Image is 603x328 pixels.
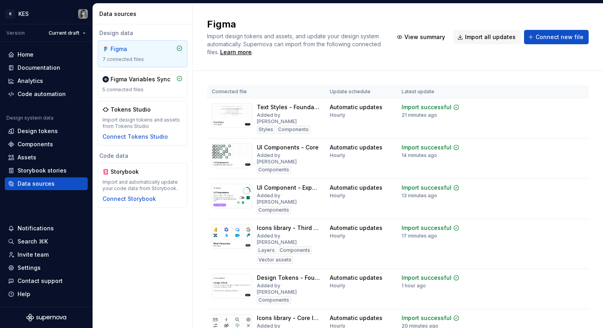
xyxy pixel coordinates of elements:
div: Tokens Studio [110,106,151,114]
a: Supernova Logo [26,314,66,322]
div: Code data [98,152,187,160]
div: Design system data [6,115,53,121]
a: StorybookImport and automatically update your code data from Storybook.Connect Storybook [98,163,187,208]
span: Connect new file [536,33,583,41]
div: Components [257,296,291,304]
div: Hourly [330,192,345,199]
div: Components [257,206,291,214]
span: . [219,49,253,55]
div: Search ⌘K [18,238,48,246]
div: Import successful [402,143,451,151]
div: Design tokens [18,127,58,135]
div: Added by [PERSON_NAME] [257,192,320,205]
div: Hourly [330,112,345,118]
div: Code automation [18,90,66,98]
div: Text Styles - Foundation [257,103,320,111]
a: Components [5,138,88,151]
img: Katarzyna Tomżyńska [78,9,88,19]
div: Components [18,140,53,148]
div: Import design tokens and assets from Tokens Studio [102,117,183,130]
div: 5 connected files [102,86,183,93]
div: Components [257,166,291,174]
div: Vector assets [257,256,293,264]
div: 17 minutes ago [402,233,437,239]
button: Notifications [5,222,88,235]
button: Connect Tokens Studio [102,133,168,141]
div: Data sources [99,10,189,18]
button: KKESKatarzyna Tomżyńska [2,5,91,22]
div: 1 hour ago [402,283,426,289]
th: Latest update [397,85,473,98]
div: Figma [110,45,149,53]
div: 13 minutes ago [402,192,437,199]
div: Automatic updates [330,143,382,151]
h2: Figma [207,18,383,31]
div: Figma Variables Sync [110,75,170,83]
div: Documentation [18,64,60,72]
div: UI Component - Experimental [257,184,320,192]
a: Assets [5,151,88,164]
div: Import successful [402,314,451,322]
span: View summary [404,33,445,41]
button: Search ⌘K [5,235,88,248]
a: Figma7 connected files [98,40,187,67]
button: Connect Storybook [102,195,156,203]
span: Current draft [49,30,79,36]
a: Data sources [5,177,88,190]
div: Settings [18,264,41,272]
th: Connected file [207,85,325,98]
a: Figma Variables Sync5 connected files [98,71,187,98]
div: Assets [18,153,36,161]
div: Automatic updates [330,224,382,232]
div: Import and automatically update your code data from Storybook. [102,179,183,192]
div: Notifications [18,224,54,232]
a: Analytics [5,75,88,87]
div: Hourly [330,152,345,159]
div: Styles [257,126,275,134]
div: KES [18,10,29,18]
div: Design data [98,29,187,37]
div: UI Components - Core [257,143,319,151]
div: Added by [PERSON_NAME] [257,233,320,246]
div: Added by [PERSON_NAME] [257,283,320,295]
div: Automatic updates [330,274,382,282]
div: Learn more [220,48,252,56]
div: Design Tokens - Foundation [257,274,320,282]
a: Home [5,48,88,61]
div: K [6,9,15,19]
div: Components [278,246,312,254]
div: 7 connected files [102,56,183,63]
div: Version [6,30,25,36]
div: Icons library - Third Party Icons [257,224,320,232]
div: Layers [257,246,276,254]
a: Code automation [5,88,88,100]
a: Documentation [5,61,88,74]
a: Storybook stories [5,164,88,177]
button: Current draft [45,27,89,39]
span: Import all updates [465,33,516,41]
th: Update schedule [325,85,397,98]
div: Added by [PERSON_NAME] [257,152,320,165]
div: Import successful [402,274,451,282]
div: Home [18,51,33,59]
div: 21 minutes ago [402,112,437,118]
div: Analytics [18,77,43,85]
div: Automatic updates [330,184,382,192]
div: Hourly [330,233,345,239]
div: Import successful [402,184,451,192]
div: Contact support [18,277,63,285]
button: View summary [393,30,450,44]
div: Added by [PERSON_NAME] [257,112,320,125]
a: Tokens StudioImport design tokens and assets from Tokens StudioConnect Tokens Studio [98,101,187,145]
div: Storybook stories [18,167,67,175]
div: Import successful [402,224,451,232]
a: Settings [5,261,88,274]
button: Contact support [5,275,88,287]
div: Invite team [18,251,49,259]
div: Automatic updates [330,314,382,322]
div: Help [18,290,30,298]
a: Design tokens [5,125,88,137]
button: Import all updates [453,30,521,44]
